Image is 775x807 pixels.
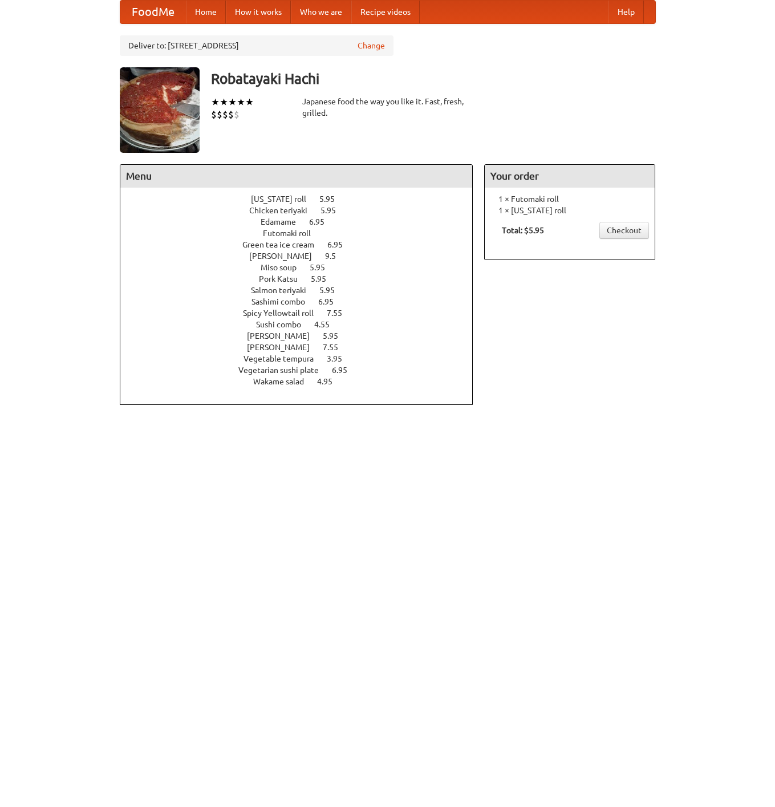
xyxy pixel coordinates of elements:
[217,108,222,121] li: $
[249,206,319,215] span: Chicken teriyaki
[186,1,226,23] a: Home
[490,193,649,205] li: 1 × Futomaki roll
[228,108,234,121] li: $
[251,194,356,204] a: [US_STATE] roll 5.95
[358,40,385,51] a: Change
[251,297,355,306] a: Sashimi combo 6.95
[608,1,644,23] a: Help
[120,165,473,188] h4: Menu
[259,274,309,283] span: Pork Katsu
[332,366,359,375] span: 6.95
[251,194,318,204] span: [US_STATE] roll
[247,331,359,340] a: [PERSON_NAME] 5.95
[256,320,351,329] a: Sushi combo 4.55
[247,343,359,352] a: [PERSON_NAME] 7.55
[256,320,313,329] span: Sushi combo
[251,297,317,306] span: Sashimi combo
[120,1,186,23] a: FoodMe
[211,67,656,90] h3: Robatayaki Hachi
[263,229,343,238] a: Futomaki roll
[242,240,364,249] a: Green tea ice cream 6.95
[502,226,544,235] b: Total: $5.95
[238,366,330,375] span: Vegetarian sushi plate
[120,35,393,56] div: Deliver to: [STREET_ADDRESS]
[237,96,245,108] li: ★
[314,320,341,329] span: 4.55
[490,205,649,216] li: 1 × [US_STATE] roll
[238,366,368,375] a: Vegetarian sushi plate 6.95
[323,331,350,340] span: 5.95
[325,252,347,261] span: 9.5
[253,377,315,386] span: Wakame salad
[261,217,346,226] a: Edamame 6.95
[249,252,323,261] span: [PERSON_NAME]
[244,354,363,363] a: Vegetable tempura 3.95
[319,286,346,295] span: 5.95
[211,108,217,121] li: $
[234,108,240,121] li: $
[242,240,326,249] span: Green tea ice cream
[311,274,338,283] span: 5.95
[228,96,237,108] li: ★
[247,331,321,340] span: [PERSON_NAME]
[120,67,200,153] img: angular.jpg
[251,286,318,295] span: Salmon teriyaki
[226,1,291,23] a: How it works
[317,377,344,386] span: 4.95
[351,1,420,23] a: Recipe videos
[261,263,346,272] a: Miso soup 5.95
[211,96,220,108] li: ★
[244,354,325,363] span: Vegetable tempura
[259,274,347,283] a: Pork Katsu 5.95
[320,206,347,215] span: 5.95
[222,108,228,121] li: $
[327,309,354,318] span: 7.55
[599,222,649,239] a: Checkout
[263,229,322,238] span: Futomaki roll
[323,343,350,352] span: 7.55
[261,217,307,226] span: Edamame
[251,286,356,295] a: Salmon teriyaki 5.95
[253,377,354,386] a: Wakame salad 4.95
[249,252,357,261] a: [PERSON_NAME] 9.5
[245,96,254,108] li: ★
[318,297,345,306] span: 6.95
[327,240,354,249] span: 6.95
[243,309,363,318] a: Spicy Yellowtail roll 7.55
[327,354,354,363] span: 3.95
[319,194,346,204] span: 5.95
[291,1,351,23] a: Who we are
[249,206,357,215] a: Chicken teriyaki 5.95
[261,263,308,272] span: Miso soup
[309,217,336,226] span: 6.95
[243,309,325,318] span: Spicy Yellowtail roll
[247,343,321,352] span: [PERSON_NAME]
[220,96,228,108] li: ★
[310,263,336,272] span: 5.95
[485,165,655,188] h4: Your order
[302,96,473,119] div: Japanese food the way you like it. Fast, fresh, grilled.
